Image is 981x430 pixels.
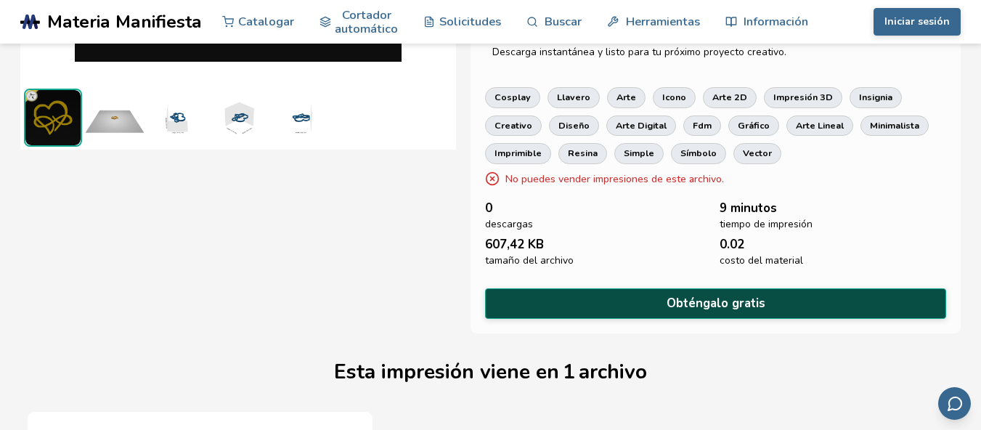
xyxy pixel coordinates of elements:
a: simple [614,143,664,163]
font: llavero [557,91,590,103]
font: Solicitudes [439,13,501,30]
button: Enviar comentarios por correo electrónico [938,387,971,420]
font: tamaño del archivo [485,253,574,267]
font: 1 [563,358,575,386]
a: gráfico [728,115,779,136]
a: minimalista [860,115,929,136]
a: símbolo [671,143,726,163]
font: 0.02 [720,236,744,253]
font: arte lineal [796,119,844,131]
a: vector [733,143,781,163]
font: Descarga instantánea y listo para tu próximo proyecto creativo. [492,45,786,59]
a: arte digital [606,115,676,136]
font: insignia [859,91,892,103]
a: insignia [850,87,902,107]
font: vector [743,147,772,159]
a: imprimible [485,143,551,163]
a: fdm [683,115,721,136]
a: arte [607,87,646,107]
font: No puedes vender impresiones de este archivo. [505,172,724,186]
font: arte [616,91,636,103]
font: descargas [485,217,533,231]
img: 1_Dimensiones 3D [209,89,267,147]
font: Información [744,13,808,30]
a: diseño [549,115,599,136]
font: 0 [485,200,492,216]
font: tiempo de impresión [720,217,813,231]
font: Iniciar sesión [884,15,950,28]
font: creativo [494,119,532,131]
font: resina [568,147,598,159]
a: arte lineal [786,115,853,136]
img: 1_Vista previa de impresión [86,89,144,147]
button: Obténgalo gratis [485,288,946,318]
font: imprimible [494,147,542,159]
font: diseño [558,119,590,131]
font: Herramientas [626,13,700,30]
a: icono [653,87,696,107]
a: arte 2D [703,87,757,107]
a: impresión 3D [764,87,842,107]
font: costo del material [720,253,803,267]
a: cosplay [485,87,540,107]
font: Catalogar [238,13,294,30]
font: gráfico [738,119,770,131]
font: fdm [693,119,712,131]
font: arte 2D [712,91,747,103]
img: 1_Dimensiones 3D [271,89,329,147]
font: Esta impresión viene en [334,358,559,386]
font: 607,42 KB [485,236,544,253]
font: minimalista [870,119,919,131]
img: 1_Dimensiones 3D [147,89,205,147]
font: Obténgalo gratis [667,295,765,312]
font: Cortador automático [335,7,398,37]
font: arte digital [616,119,667,131]
a: creativo [485,115,542,136]
font: impresión 3D [773,91,833,103]
font: Materia Manifiesta [47,9,202,34]
a: llavero [548,87,600,107]
font: simple [624,147,654,159]
font: símbolo [680,147,717,159]
font: archivo [579,358,647,386]
button: Iniciar sesión [874,8,961,36]
a: resina [558,143,607,163]
font: cosplay [494,91,531,103]
font: icono [662,91,686,103]
font: 9 minutos [720,200,777,216]
font: Buscar [545,13,582,30]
